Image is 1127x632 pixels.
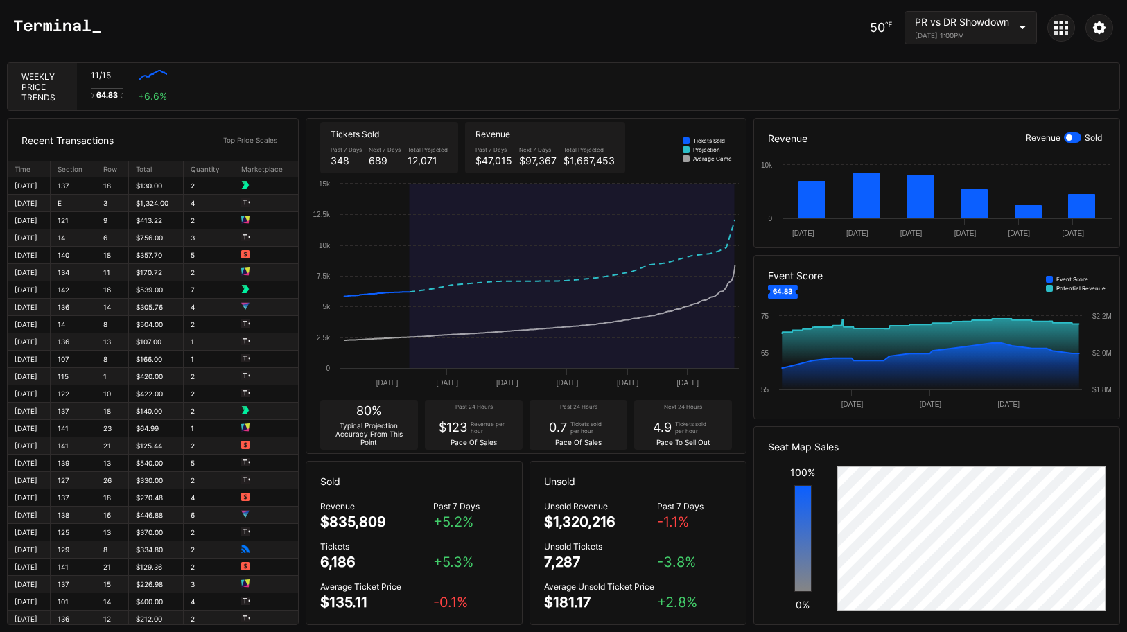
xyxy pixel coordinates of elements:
div: Event Score [768,270,823,281]
div: [DATE] [15,389,43,398]
text: [DATE] [792,229,814,237]
td: 12 [96,611,128,628]
td: 138 [51,507,96,524]
div: Next 7 Days [519,146,557,153]
td: 6 [184,507,234,524]
text: [DATE] [841,401,864,408]
div: $835,809 [320,513,386,530]
td: 14 [96,299,128,316]
td: $504.00 [128,316,183,333]
div: 11/15 [91,70,111,80]
img: 11375d9cff1df7562b3f.png [241,233,250,241]
div: $1,320,216 [544,513,615,530]
th: Section [51,161,96,177]
div: + 2.8 % [657,594,732,611]
div: Average Ticket Price [320,581,433,592]
td: 129 [51,541,96,559]
img: 11375d9cff1df7562b3f.png [241,389,250,397]
img: 66534caa8425c4114717.png [241,216,250,224]
div: 80% [356,403,382,418]
div: Sold [1085,132,1102,143]
div: Unsold [530,462,746,501]
div: [DATE] [15,268,43,276]
td: 6 [96,229,128,247]
div: -3.8 % [657,554,732,570]
td: 115 [51,368,96,385]
div: Seat Map Sales [754,427,1119,466]
td: 142 [51,281,96,299]
div: [DATE] [15,511,43,519]
div: Tickets sold per hour [675,421,713,434]
td: 2 [184,177,234,195]
td: 3 [184,229,234,247]
img: 11375d9cff1df7562b3f.png [241,475,250,484]
img: 11375d9cff1df7562b3f.png [241,371,250,380]
div: PR vs DR Showdown [915,16,1009,28]
td: $125.44 [128,437,183,455]
td: $540.00 [128,455,183,472]
td: 2 [184,437,234,455]
div: [DATE] [15,476,43,484]
div: $181.17 [544,594,591,611]
td: 14 [51,229,96,247]
td: 1 [184,420,234,437]
td: 14 [51,316,96,333]
text: 0 [769,215,773,222]
td: 1 [184,351,234,368]
img: 11375d9cff1df7562b3f.png [241,337,250,345]
div: Recent Transactions [21,134,114,146]
img: 1fee0a9e6c9cec5b2af6.png [241,545,250,553]
text: 55 [761,386,769,394]
div: 0.7 [549,420,567,434]
text: [DATE] [1008,229,1031,237]
text: [DATE] [496,379,518,387]
td: 2 [184,559,234,576]
text: [DATE] [376,379,399,387]
td: 2 [184,541,234,559]
div: [DATE] [15,216,43,225]
text: [DATE] [557,379,579,387]
div: [DATE] 1:00PM [915,31,1009,39]
div: Weekly Price Trends [8,63,77,110]
div: 50 [870,20,892,35]
div: Average Unsold Ticket Price [544,581,657,592]
div: Next 24 Hours [641,403,725,412]
td: $140.00 [128,403,183,420]
img: 66534caa8425c4114717.png [241,579,250,588]
div: Tickets Sold [331,129,448,139]
img: 11375d9cff1df7562b3f.png [241,354,250,362]
td: 4 [184,195,234,212]
td: 14 [96,593,128,611]
td: 1 [96,368,128,385]
td: 18 [96,247,128,264]
div: Unsold Revenue [544,501,657,511]
img: 8bdfe9f8b5d43a0de7cb.png [241,441,250,449]
img: 7c694e75740273bc7910.png [241,181,250,189]
th: Time [8,161,51,177]
img: 7c694e75740273bc7910.png [241,285,250,293]
td: 2 [184,212,234,229]
div: Revenue [1026,132,1060,143]
td: 4 [184,299,234,316]
td: 11 [96,264,128,281]
img: 11375d9cff1df7562b3f.png [241,614,250,622]
td: 141 [51,559,96,576]
div: Revenue [320,501,433,511]
td: $166.00 [128,351,183,368]
text: 5k [322,303,331,310]
div: ℉ [885,20,892,28]
div: Total Projected [408,146,448,153]
text: [DATE] [676,379,699,387]
text: 7.5k [317,272,331,280]
td: 5 [184,455,234,472]
div: Top Price Scales [216,132,284,148]
td: $756.00 [128,229,183,247]
div: [DATE] [15,580,43,588]
div: [DATE] [15,199,43,207]
div: Event Score [1056,276,1088,283]
img: 7c694e75740273bc7910.png [241,406,250,414]
td: $107.00 [128,333,183,351]
div: [DATE] [15,459,43,467]
td: 2 [184,385,234,403]
div: Sold [306,462,522,501]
